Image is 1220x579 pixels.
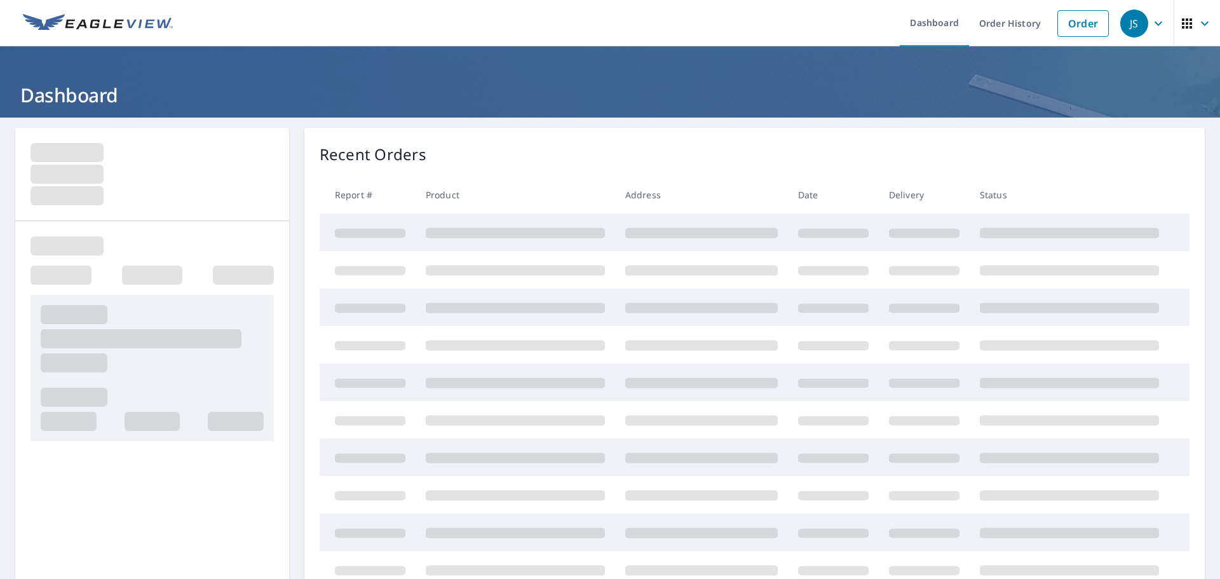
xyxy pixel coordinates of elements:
[1057,10,1109,37] a: Order
[615,176,788,214] th: Address
[15,82,1205,108] h1: Dashboard
[1120,10,1148,37] div: JS
[416,176,615,214] th: Product
[970,176,1169,214] th: Status
[320,176,416,214] th: Report #
[788,176,879,214] th: Date
[23,14,173,33] img: EV Logo
[320,143,426,166] p: Recent Orders
[879,176,970,214] th: Delivery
